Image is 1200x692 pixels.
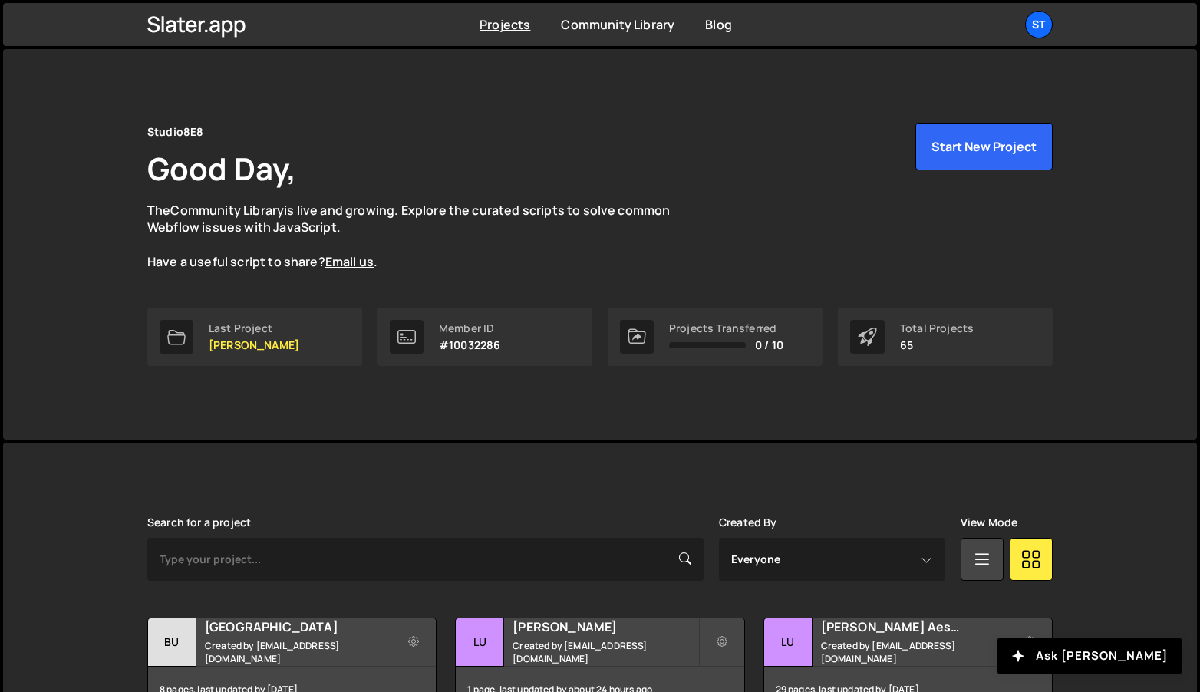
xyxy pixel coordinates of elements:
div: Projects Transferred [669,322,783,334]
a: Last Project [PERSON_NAME] [147,308,362,366]
div: Lu [456,618,504,667]
div: Lu [764,618,813,667]
input: Type your project... [147,538,704,581]
label: Search for a project [147,516,251,529]
small: Created by [EMAIL_ADDRESS][DOMAIN_NAME] [205,639,390,665]
a: Projects [480,16,530,33]
div: Member ID [439,322,500,334]
a: Community Library [170,202,284,219]
div: Total Projects [900,322,974,334]
small: Created by [EMAIL_ADDRESS][DOMAIN_NAME] [513,639,697,665]
div: Bu [148,618,196,667]
a: St [1025,11,1053,38]
p: 65 [900,339,974,351]
label: View Mode [961,516,1017,529]
h1: Good Day, [147,147,296,189]
span: 0 / 10 [755,339,783,351]
h2: [PERSON_NAME] Aesthetic [821,618,1006,635]
p: #10032286 [439,339,500,351]
p: The is live and growing. Explore the curated scripts to solve common Webflow issues with JavaScri... [147,202,700,271]
small: Created by [EMAIL_ADDRESS][DOMAIN_NAME] [821,639,1006,665]
h2: [GEOGRAPHIC_DATA] [205,618,390,635]
a: Email us [325,253,374,270]
button: Ask [PERSON_NAME] [997,638,1182,674]
div: Studio8E8 [147,123,203,141]
div: Last Project [209,322,299,334]
button: Start New Project [915,123,1053,170]
h2: [PERSON_NAME] [513,618,697,635]
a: Community Library [561,16,674,33]
p: [PERSON_NAME] [209,339,299,351]
a: Blog [705,16,732,33]
label: Created By [719,516,777,529]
